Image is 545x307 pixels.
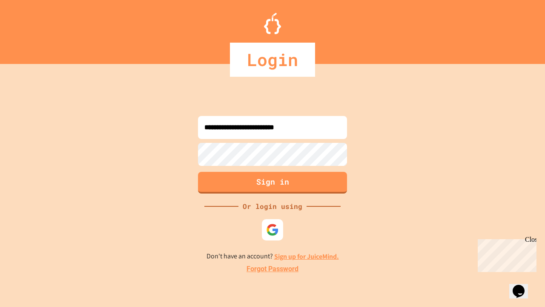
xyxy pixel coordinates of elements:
[207,251,339,262] p: Don't have an account?
[198,172,347,194] button: Sign in
[509,273,536,298] iframe: chat widget
[238,201,307,211] div: Or login using
[230,43,315,77] div: Login
[247,264,298,274] a: Forgot Password
[274,252,339,261] a: Sign up for JuiceMind.
[264,13,281,34] img: Logo.svg
[3,3,59,54] div: Chat with us now!Close
[474,236,536,272] iframe: chat widget
[266,223,279,236] img: google-icon.svg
